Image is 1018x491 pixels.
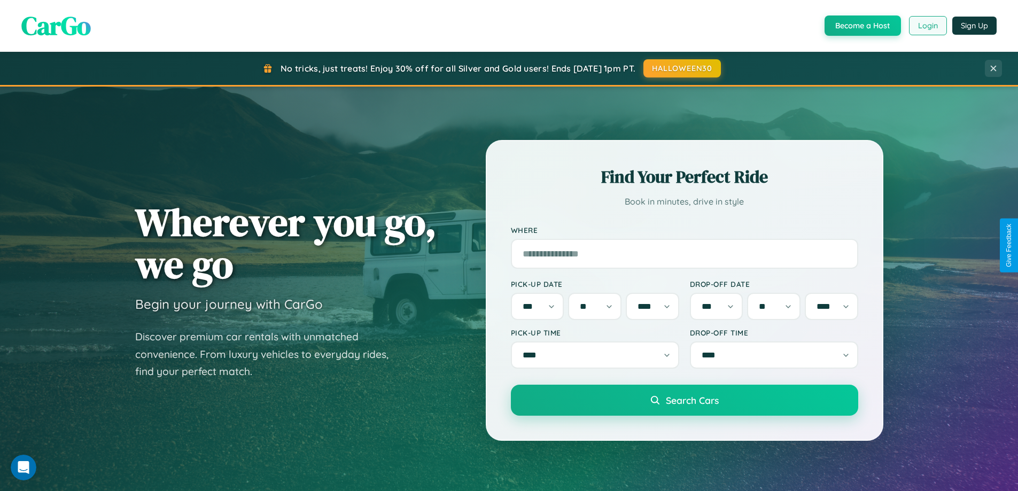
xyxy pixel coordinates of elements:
[511,328,679,337] label: Pick-up Time
[281,63,635,74] span: No tricks, just treats! Enjoy 30% off for all Silver and Gold users! Ends [DATE] 1pm PT.
[511,279,679,289] label: Pick-up Date
[511,385,858,416] button: Search Cars
[690,328,858,337] label: Drop-off Time
[690,279,858,289] label: Drop-off Date
[952,17,997,35] button: Sign Up
[1005,224,1013,267] div: Give Feedback
[135,328,402,380] p: Discover premium car rentals with unmatched convenience. From luxury vehicles to everyday rides, ...
[643,59,721,77] button: HALLOWEEN30
[825,15,901,36] button: Become a Host
[135,201,437,285] h1: Wherever you go, we go
[135,296,323,312] h3: Begin your journey with CarGo
[511,194,858,209] p: Book in minutes, drive in style
[21,8,91,43] span: CarGo
[666,394,719,406] span: Search Cars
[511,165,858,189] h2: Find Your Perfect Ride
[909,16,947,35] button: Login
[11,455,36,480] iframe: Intercom live chat
[511,225,858,235] label: Where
